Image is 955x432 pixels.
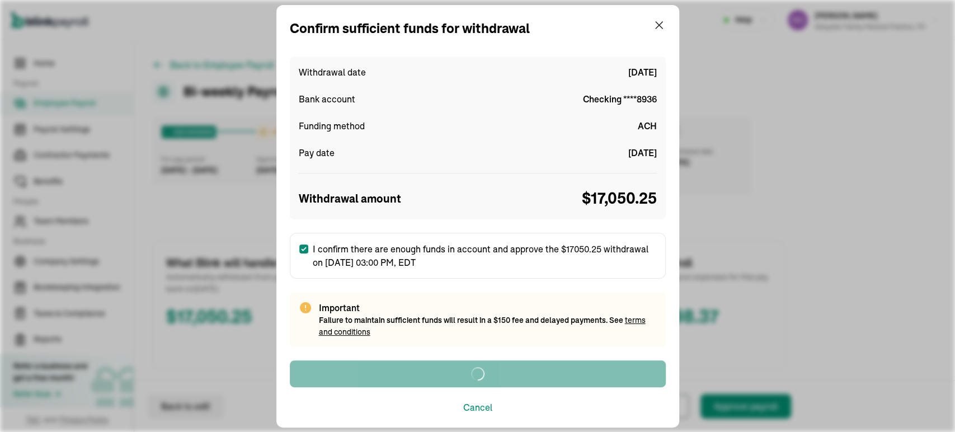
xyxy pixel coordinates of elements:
span: Failure to maintain sufficient funds will result in a $150 fee and delayed payments. See [319,315,646,337]
span: Withdrawal date [299,65,366,79]
input: I confirm there are enough funds in account and approve the $17050.25 withdrawal on [DATE] 03:00 ... [299,245,308,253]
img: loader [471,367,484,381]
a: terms and conditions [319,315,646,337]
span: [DATE] [628,65,657,79]
span: Withdrawal amount [299,190,401,207]
button: Cancel [463,401,492,414]
span: $ 17,050.25 [582,187,657,210]
span: Funding method [299,119,365,133]
span: ACH [638,119,657,133]
span: Important [319,301,657,314]
span: Bank account [299,92,355,106]
span: Pay date [299,146,335,159]
div: Confirm sufficient funds for withdrawal [290,18,530,39]
label: I confirm there are enough funds in account and approve the $17050.25 withdrawal on [DATE] 03:00 ... [290,233,666,279]
span: [DATE] [628,146,657,159]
